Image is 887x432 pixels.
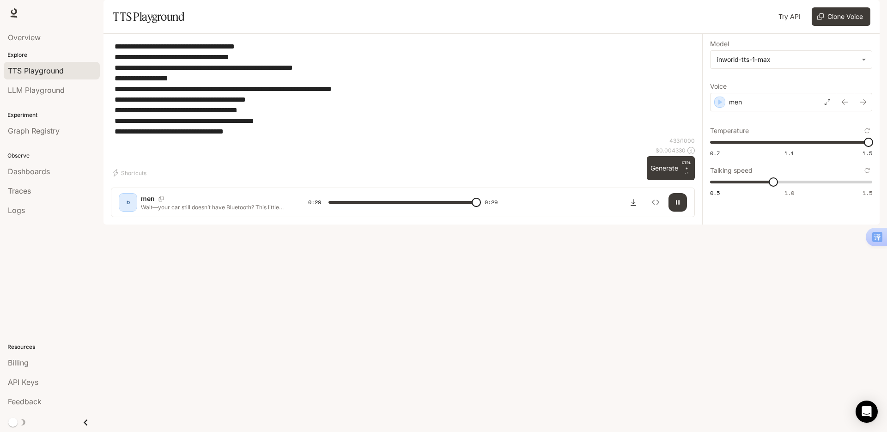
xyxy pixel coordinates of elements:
[710,149,720,157] span: 0.7
[856,401,878,423] div: Open Intercom Messenger
[308,198,321,207] span: 0:29
[111,165,150,180] button: Shortcuts
[710,167,753,174] p: Talking speed
[141,194,155,203] p: men
[775,7,804,26] a: Try API
[155,196,168,201] button: Copy Voice ID
[624,193,643,212] button: Download audio
[812,7,870,26] button: Clone Voice
[121,195,135,210] div: D
[710,83,727,90] p: Voice
[710,189,720,197] span: 0.5
[729,97,742,107] p: men
[784,189,794,197] span: 1.0
[784,149,794,157] span: 1.1
[113,7,184,26] h1: TTS Playground
[862,126,872,136] button: Reset to default
[863,149,872,157] span: 1.5
[682,160,691,176] p: ⏎
[717,55,857,64] div: inworld-tts-1-max
[646,193,665,212] button: Inspect
[141,203,286,211] p: Wait—your car still doesn’t have Bluetooth? This little gadget fixes that in seconds. Just plug i...
[711,51,872,68] div: inworld-tts-1-max
[647,156,695,180] button: GenerateCTRL +⏎
[863,189,872,197] span: 1.5
[710,41,729,47] p: Model
[485,198,498,207] span: 0:29
[682,160,691,171] p: CTRL +
[862,165,872,176] button: Reset to default
[710,128,749,134] p: Temperature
